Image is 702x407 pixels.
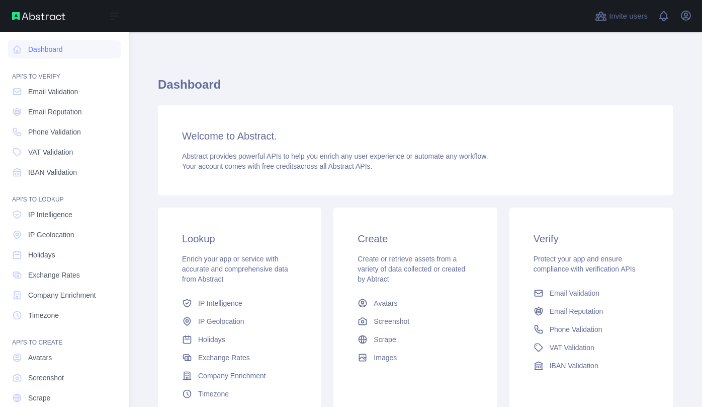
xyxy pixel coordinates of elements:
a: Email Reputation [8,103,121,121]
span: Invite users [609,11,648,22]
h3: Welcome to Abstract. [182,129,649,143]
a: Exchange Rates [8,266,121,284]
span: Your account comes with across all Abstract APIs. [182,162,372,170]
span: Holidays [198,334,225,345]
span: Email Validation [550,288,599,298]
span: IBAN Validation [28,167,77,177]
span: Holidays [28,250,55,260]
a: IBAN Validation [530,357,653,375]
a: Holidays [178,330,301,349]
a: Timezone [8,306,121,324]
a: Email Validation [8,83,121,101]
span: Timezone [28,310,59,320]
span: IP Geolocation [198,316,244,326]
span: free credits [262,162,297,170]
span: Email Validation [28,87,78,97]
span: VAT Validation [550,343,594,353]
span: Phone Validation [550,324,602,334]
a: Dashboard [8,40,121,58]
span: IP Intelligence [28,210,72,220]
span: VAT Validation [28,147,73,157]
span: Abstract provides powerful APIs to help you enrich any user experience or automate any workflow. [182,152,488,160]
a: Phone Validation [530,320,653,338]
div: API'S TO CREATE [8,326,121,347]
a: IBAN Validation [8,163,121,181]
span: Screenshot [28,373,64,383]
h3: Verify [534,232,649,246]
span: Exchange Rates [198,353,250,363]
a: VAT Validation [530,338,653,357]
a: Scrape [354,330,477,349]
span: IBAN Validation [550,361,598,371]
a: Scrape [8,389,121,407]
span: IP Geolocation [28,230,74,240]
span: Avatars [28,353,52,363]
a: IP Intelligence [8,206,121,224]
a: Company Enrichment [178,367,301,385]
a: Screenshot [8,369,121,387]
span: Scrape [28,393,50,403]
a: Email Reputation [530,302,653,320]
a: Email Validation [530,284,653,302]
img: Abstract API [12,12,65,20]
span: IP Intelligence [198,298,242,308]
h3: Create [358,232,473,246]
a: Screenshot [354,312,477,330]
a: Avatars [8,349,121,367]
span: Create or retrieve assets from a variety of data collected or created by Abtract [358,255,465,283]
span: Company Enrichment [198,371,266,381]
a: Images [354,349,477,367]
a: Exchange Rates [178,349,301,367]
span: Phone Validation [28,127,81,137]
span: Avatars [374,298,397,308]
a: Phone Validation [8,123,121,141]
span: Email Reputation [28,107,82,117]
a: Company Enrichment [8,286,121,304]
span: Exchange Rates [28,270,80,280]
span: Images [374,353,397,363]
span: Enrich your app or service with accurate and comprehensive data from Abstract [182,255,288,283]
h3: Lookup [182,232,297,246]
span: Email Reputation [550,306,603,316]
a: Holidays [8,246,121,264]
a: IP Geolocation [8,226,121,244]
a: VAT Validation [8,143,121,161]
h1: Dashboard [158,77,673,101]
a: Avatars [354,294,477,312]
a: Timezone [178,385,301,403]
span: Scrape [374,334,396,345]
a: IP Geolocation [178,312,301,330]
div: API'S TO LOOKUP [8,183,121,203]
span: Screenshot [374,316,409,326]
button: Invite users [593,8,650,24]
span: Company Enrichment [28,290,96,300]
div: API'S TO VERIFY [8,60,121,81]
span: Timezone [198,389,229,399]
span: Protect your app and ensure compliance with verification APIs [534,255,636,273]
a: IP Intelligence [178,294,301,312]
